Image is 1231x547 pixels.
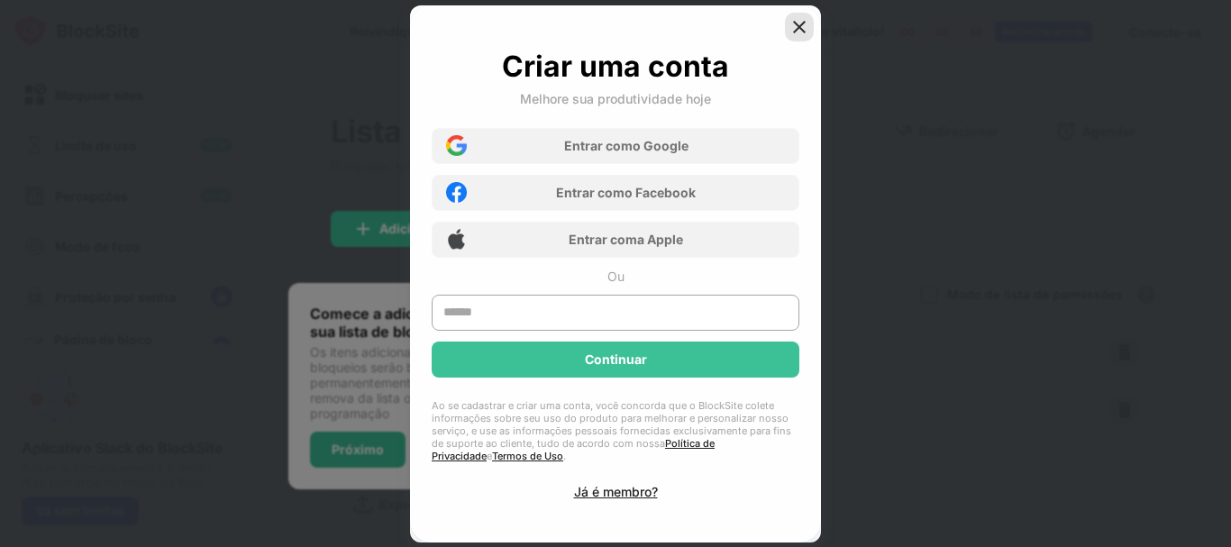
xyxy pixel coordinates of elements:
font: Continuar [585,351,647,367]
font: a Apple [637,232,683,247]
font: Entrar com [569,232,637,247]
font: o Facebook [625,185,696,200]
a: Termos de Uso [492,450,563,462]
font: Já é membro? [574,484,658,499]
font: Criar uma conta [502,49,729,84]
font: Entrar com [564,138,633,153]
font: Ao se cadastrar e criar uma conta, você concorda que o BlockSite colete informações sobre seu uso... [432,399,791,450]
font: Entrar com [556,185,625,200]
img: facebook-icon.png [446,182,467,203]
img: apple-icon.png [446,229,467,250]
font: Melhore sua produtividade hoje [520,91,711,106]
a: Política de Privacidade [432,437,715,462]
font: e [487,450,492,462]
font: o Google [633,138,688,153]
img: google-icon.png [446,135,467,156]
font: Ou [607,269,625,284]
font: . [563,450,566,462]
